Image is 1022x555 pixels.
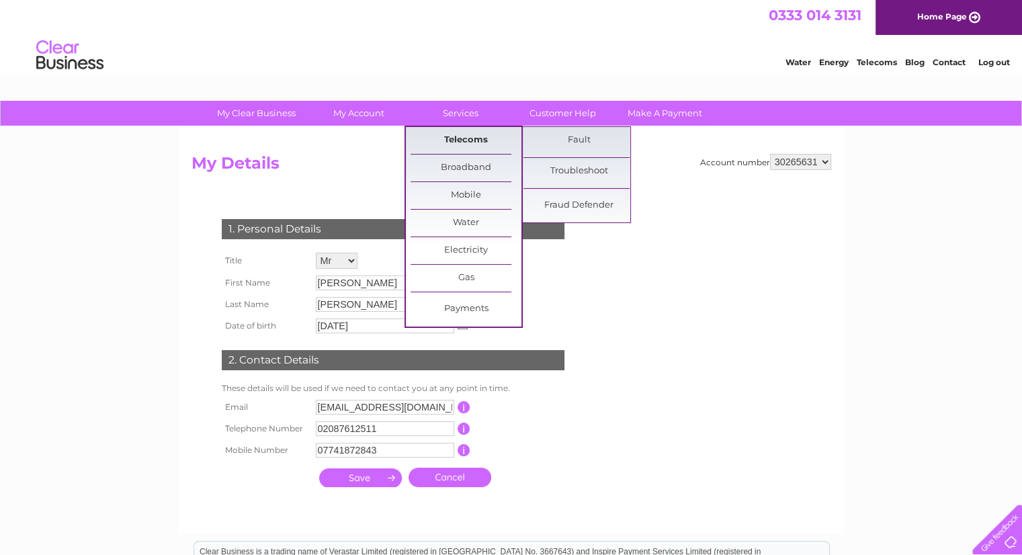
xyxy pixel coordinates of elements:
[218,396,312,418] th: Email
[222,219,564,239] div: 1. Personal Details
[194,7,829,65] div: Clear Business is a trading name of Verastar Limited (registered in [GEOGRAPHIC_DATA] No. 3667643...
[609,101,720,126] a: Make A Payment
[218,249,312,272] th: Title
[458,423,470,435] input: Information
[978,57,1009,67] a: Log out
[523,192,634,219] a: Fraud Defender
[458,444,470,456] input: Information
[222,350,564,370] div: 2. Contact Details
[523,158,634,185] a: Troubleshoot
[411,296,521,323] a: Payments
[411,265,521,292] a: Gas
[218,315,312,337] th: Date of birth
[218,294,312,315] th: Last Name
[191,154,831,179] h2: My Details
[769,7,861,24] a: 0333 014 3131
[409,468,491,487] a: Cancel
[785,57,811,67] a: Water
[933,57,966,67] a: Contact
[905,57,925,67] a: Blog
[319,468,402,487] input: Submit
[36,35,104,76] img: logo.png
[857,57,897,67] a: Telecoms
[507,101,618,126] a: Customer Help
[201,101,312,126] a: My Clear Business
[218,439,312,461] th: Mobile Number
[405,101,516,126] a: Services
[458,401,470,413] input: Information
[411,210,521,237] a: Water
[218,272,312,294] th: First Name
[411,182,521,209] a: Mobile
[218,418,312,439] th: Telephone Number
[303,101,414,126] a: My Account
[411,155,521,181] a: Broadband
[411,127,521,154] a: Telecoms
[218,380,568,396] td: These details will be used if we need to contact you at any point in time.
[700,154,831,170] div: Account number
[819,57,849,67] a: Energy
[411,237,521,264] a: Electricity
[523,127,634,154] a: Fault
